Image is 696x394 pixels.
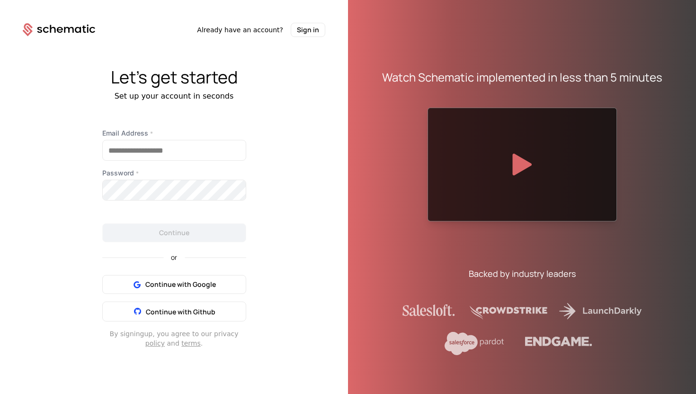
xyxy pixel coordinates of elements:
[197,25,283,35] span: Already have an account?
[102,329,246,348] div: By signing up , you agree to our privacy and .
[102,302,246,321] button: Continue with Github
[469,267,576,280] div: Backed by industry leaders
[163,254,185,261] span: or
[145,339,165,347] a: policy
[382,70,662,85] div: Watch Schematic implemented in less than 5 minutes
[146,307,215,316] span: Continue with Github
[102,128,246,138] label: Email Address
[181,339,201,347] a: terms
[102,223,246,242] button: Continue
[102,168,246,178] label: Password
[145,280,216,289] span: Continue with Google
[291,23,325,37] button: Sign in
[102,275,246,294] button: Continue with Google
